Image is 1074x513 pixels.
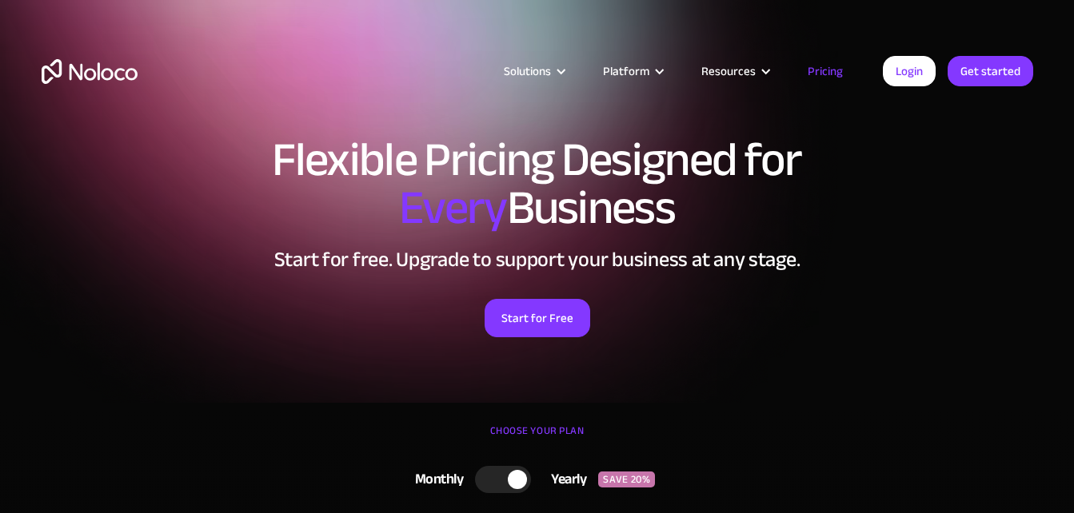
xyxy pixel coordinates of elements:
[395,467,476,491] div: Monthly
[948,56,1033,86] a: Get started
[701,61,756,82] div: Resources
[42,248,1033,272] h2: Start for free. Upgrade to support your business at any stage.
[531,467,598,491] div: Yearly
[583,61,681,82] div: Platform
[399,163,507,253] span: Every
[681,61,788,82] div: Resources
[788,61,863,82] a: Pricing
[883,56,936,86] a: Login
[598,471,655,487] div: SAVE 20%
[504,61,551,82] div: Solutions
[42,59,138,84] a: home
[42,136,1033,232] h1: Flexible Pricing Designed for Business
[42,419,1033,459] div: CHOOSE YOUR PLAN
[485,299,590,337] a: Start for Free
[603,61,649,82] div: Platform
[484,61,583,82] div: Solutions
